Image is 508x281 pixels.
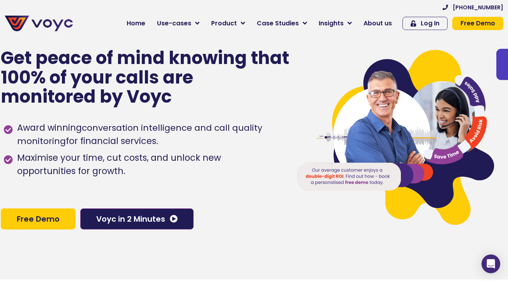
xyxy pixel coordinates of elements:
span: Case Studies [257,19,299,28]
a: Case Studies [251,16,313,31]
a: Use-cases [151,16,205,31]
span: Free Demo [17,215,60,223]
span: Home [127,19,145,28]
img: voyc-full-logo [5,16,73,31]
div: Open Intercom Messenger [482,254,500,273]
span: Award winning for financial services. [15,121,281,148]
span: Free Demo [460,20,495,27]
a: About us [358,16,398,31]
a: Log In [402,17,448,30]
span: Insights [319,19,344,28]
p: Get peace of mind knowing that 100% of your calls are monitored by Voyc [1,48,290,107]
span: [PHONE_NUMBER] [453,5,503,10]
span: About us [363,19,392,28]
a: Home [121,16,151,31]
h1: conversation intelligence and call quality monitoring [17,122,262,147]
a: Insights [313,16,358,31]
span: Maximise your time, cut costs, and unlock new opportunities for growth. [15,151,281,178]
a: Free Demo [1,208,76,229]
span: Product [211,19,237,28]
span: Use-cases [157,19,191,28]
a: Free Demo [452,17,503,30]
a: [PHONE_NUMBER] [443,5,503,10]
span: Voyc in 2 Minutes [96,215,165,223]
a: Voyc in 2 Minutes [80,208,194,229]
a: Product [205,16,251,31]
span: Log In [421,20,439,27]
